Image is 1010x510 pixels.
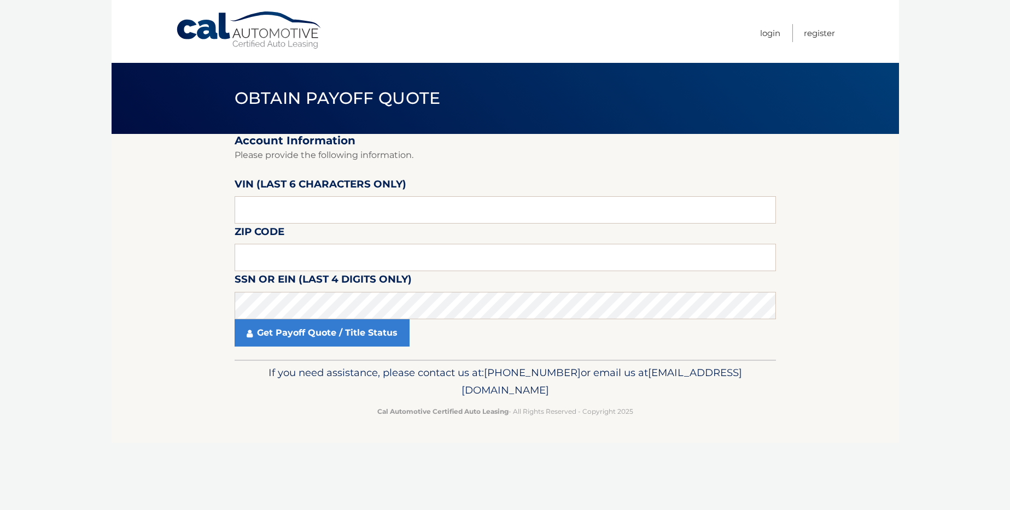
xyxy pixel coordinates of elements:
[176,11,323,50] a: Cal Automotive
[377,407,509,415] strong: Cal Automotive Certified Auto Leasing
[484,366,581,379] span: [PHONE_NUMBER]
[804,24,835,42] a: Register
[242,364,769,399] p: If you need assistance, please contact us at: or email us at
[235,148,776,163] p: Please provide the following information.
[235,271,412,291] label: SSN or EIN (last 4 digits only)
[235,224,284,244] label: Zip Code
[235,134,776,148] h2: Account Information
[235,176,406,196] label: VIN (last 6 characters only)
[760,24,780,42] a: Login
[242,406,769,417] p: - All Rights Reserved - Copyright 2025
[235,88,441,108] span: Obtain Payoff Quote
[235,319,410,347] a: Get Payoff Quote / Title Status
